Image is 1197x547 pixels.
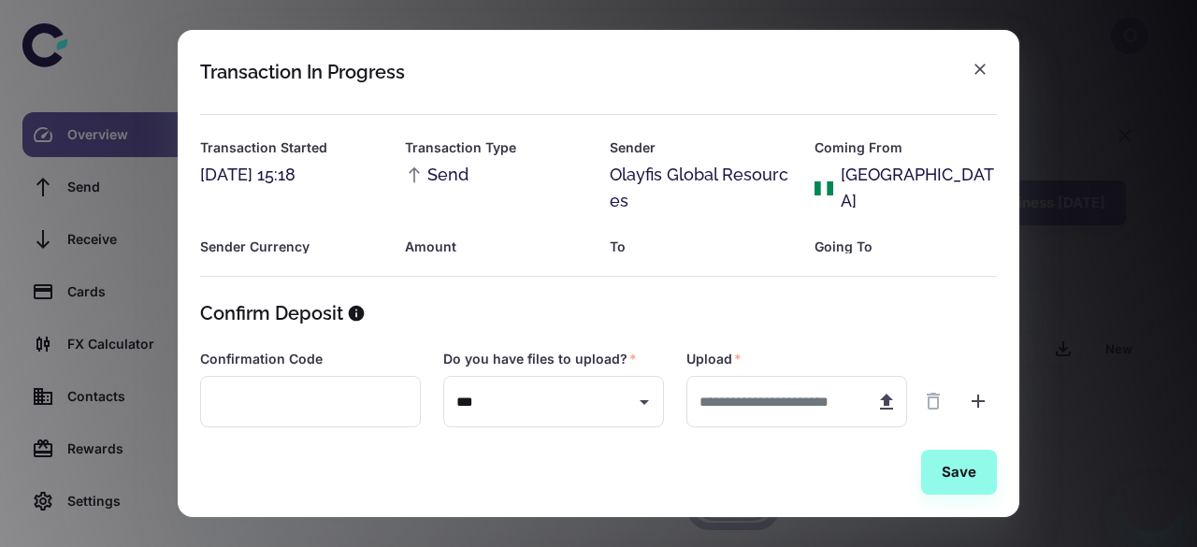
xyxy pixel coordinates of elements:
[841,162,997,214] div: [GEOGRAPHIC_DATA]
[405,162,469,188] span: Send
[610,237,792,257] h6: To
[405,237,587,257] h6: Amount
[610,137,792,158] h6: Sender
[686,350,742,368] label: Upload
[443,350,637,368] label: Do you have files to upload?
[815,137,997,158] h6: Coming From
[200,237,382,257] h6: Sender Currency
[200,350,323,368] label: Confirmation Code
[200,162,382,188] div: [DATE] 15:18
[921,450,997,495] button: Save
[200,299,343,327] h5: Confirm Deposit
[631,389,657,415] button: Open
[610,162,792,214] div: Olayfis Global Resources
[815,237,997,257] h6: Going To
[405,137,587,158] h6: Transaction Type
[200,137,382,158] h6: Transaction Started
[1122,472,1182,532] iframe: Button to launch messaging window
[200,61,405,83] div: Transaction In Progress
